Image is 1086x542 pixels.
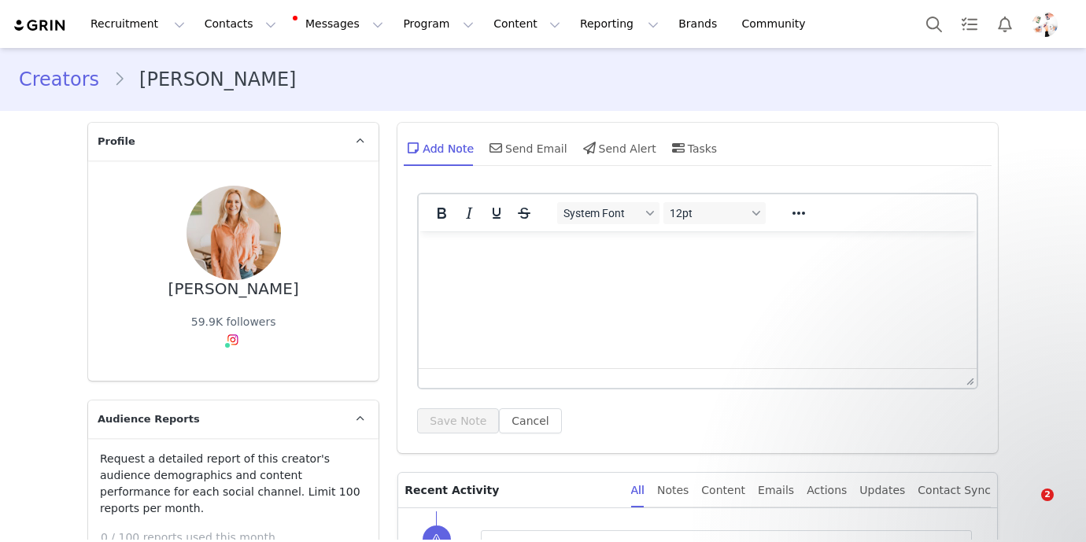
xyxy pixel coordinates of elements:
[98,411,200,427] span: Audience Reports
[98,134,135,149] span: Profile
[191,314,276,330] div: 59.9K followers
[631,473,645,508] div: All
[557,202,659,224] button: Fonts
[187,186,281,280] img: 2067306441--s.jpg
[227,334,239,346] img: instagram.svg
[1023,12,1073,37] button: Profile
[701,473,745,508] div: Content
[1032,12,1058,37] img: 2fa0fef1-6d88-4e11-b99c-83c31f24481c.png
[571,6,668,42] button: Reporting
[13,18,68,33] img: grin logo
[563,207,641,219] span: System Font
[580,129,656,167] div: Send Alert
[404,129,474,167] div: Add Note
[663,202,766,224] button: Font sizes
[499,408,561,433] button: Cancel
[168,280,299,298] div: [PERSON_NAME]
[733,6,822,42] a: Community
[81,6,194,42] button: Recruitment
[670,207,747,219] span: 12pt
[456,202,482,224] button: Italic
[1041,489,1054,501] span: 2
[785,202,812,224] button: Reveal or hide additional toolbar items
[755,389,1070,500] iframe: Intercom notifications message
[100,451,367,517] p: Request a detailed report of this creator's audience demographics and content performance for eac...
[1009,489,1047,526] iframe: Intercom live chat
[669,129,718,167] div: Tasks
[484,6,570,42] button: Content
[195,6,286,42] button: Contacts
[19,65,113,94] a: Creators
[286,6,393,42] button: Messages
[486,129,567,167] div: Send Email
[393,6,483,42] button: Program
[669,6,731,42] a: Brands
[404,473,618,507] p: Recent Activity
[511,202,537,224] button: Strikethrough
[917,6,951,42] button: Search
[417,408,499,433] button: Save Note
[657,473,689,508] div: Notes
[428,202,455,224] button: Bold
[419,231,977,368] iframe: Rich Text Area
[952,6,987,42] a: Tasks
[988,6,1022,42] button: Notifications
[960,369,977,388] div: Press the Up and Down arrow keys to resize the editor.
[483,202,510,224] button: Underline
